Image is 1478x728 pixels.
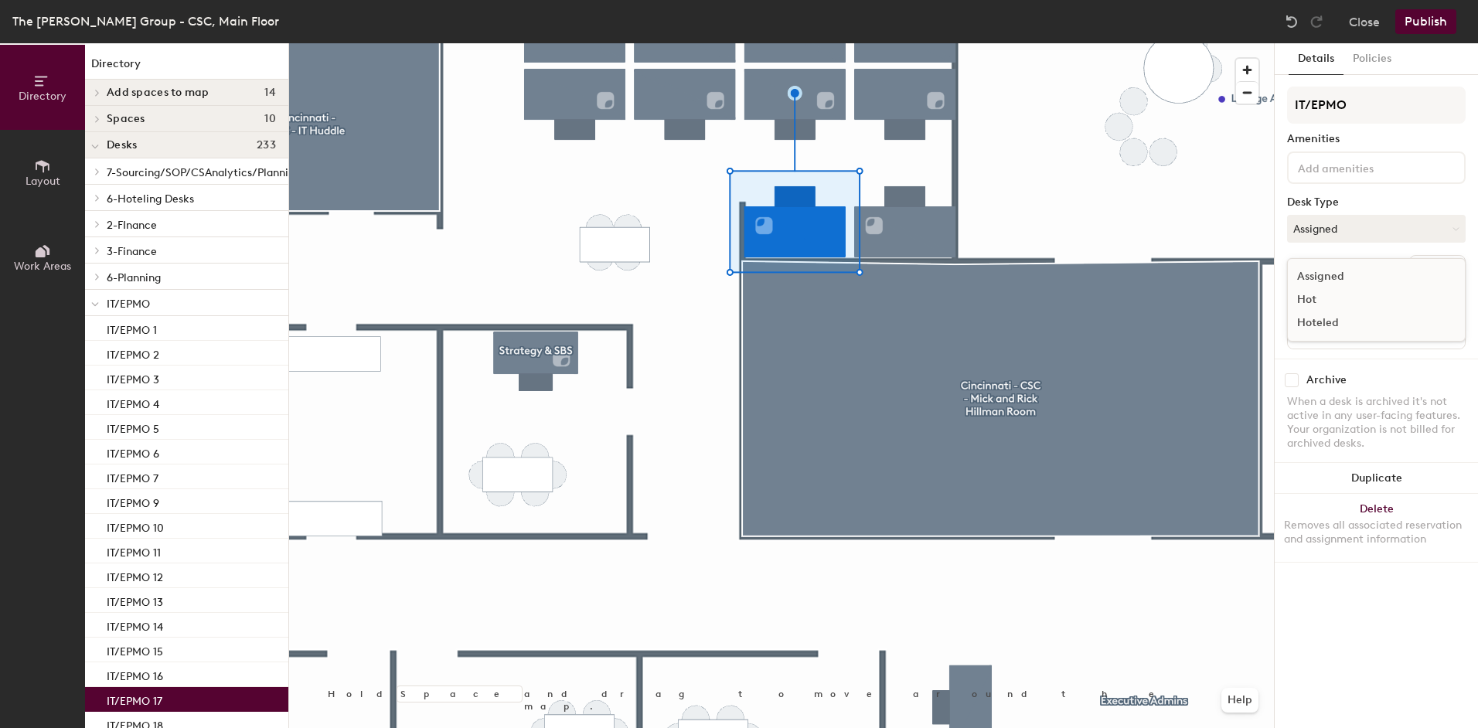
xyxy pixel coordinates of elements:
[1288,311,1442,335] div: Hoteled
[26,175,60,188] span: Layout
[107,542,161,560] p: IT/EPMO 11
[1288,288,1442,311] div: Hot
[1343,43,1401,75] button: Policies
[107,517,164,535] p: IT/EPMO 10
[1306,374,1347,386] div: Archive
[1287,133,1466,145] div: Amenities
[85,56,288,80] h1: Directory
[1275,463,1478,494] button: Duplicate
[264,87,276,99] span: 14
[1349,9,1380,34] button: Close
[107,665,163,683] p: IT/EPMO 16
[19,90,66,103] span: Directory
[1395,9,1456,34] button: Publish
[107,319,157,337] p: IT/EPMO 1
[14,260,71,273] span: Work Areas
[107,566,163,584] p: IT/EPMO 12
[1309,14,1324,29] img: Redo
[1287,215,1466,243] button: Assigned
[107,271,161,284] span: 6-Planning
[1287,196,1466,209] div: Desk Type
[107,87,209,99] span: Add spaces to map
[107,219,157,232] span: 2-FInance
[12,12,279,31] div: The [PERSON_NAME] Group - CSC, Main Floor
[107,344,159,362] p: IT/EPMO 2
[107,369,159,386] p: IT/EPMO 3
[107,113,145,125] span: Spaces
[107,443,159,461] p: IT/EPMO 6
[107,418,159,436] p: IT/EPMO 5
[257,139,276,151] span: 233
[107,166,301,179] span: 7-Sourcing/SOP/CSAnalytics/Planning
[107,245,157,258] span: 3-Finance
[1289,43,1343,75] button: Details
[107,139,137,151] span: Desks
[107,393,159,411] p: IT/EPMO 4
[1284,14,1299,29] img: Undo
[107,690,162,708] p: IT/EPMO 17
[1409,255,1466,281] button: Ungroup
[1284,519,1469,546] div: Removes all associated reservation and assignment information
[107,591,163,609] p: IT/EPMO 13
[1295,158,1434,176] input: Add amenities
[107,492,159,510] p: IT/EPMO 9
[264,113,276,125] span: 10
[1221,688,1258,713] button: Help
[107,616,163,634] p: IT/EPMO 14
[1275,494,1478,562] button: DeleteRemoves all associated reservation and assignment information
[1287,395,1466,451] div: When a desk is archived it's not active in any user-facing features. Your organization is not bil...
[1288,265,1442,288] div: Assigned
[107,641,163,658] p: IT/EPMO 15
[107,298,150,311] span: IT/EPMO
[107,468,158,485] p: IT/EPMO 7
[107,192,194,206] span: 6-Hoteling Desks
